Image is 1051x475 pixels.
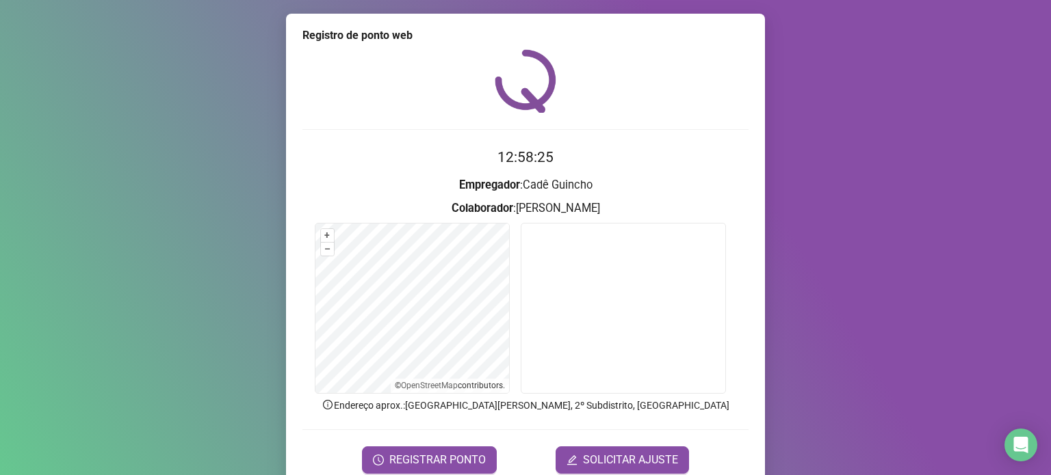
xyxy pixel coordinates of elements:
[567,454,578,465] span: edit
[395,381,505,390] li: © contributors.
[373,454,384,465] span: clock-circle
[322,398,334,411] span: info-circle
[321,229,334,242] button: +
[401,381,458,390] a: OpenStreetMap
[321,243,334,256] button: –
[302,27,749,44] div: Registro de ponto web
[362,446,497,474] button: REGISTRAR PONTO
[556,446,689,474] button: editSOLICITAR AJUSTE
[302,200,749,217] h3: : [PERSON_NAME]
[495,49,556,113] img: QRPoint
[389,452,486,468] span: REGISTRAR PONTO
[497,149,554,165] time: 12:58:25
[583,452,678,468] span: SOLICITAR AJUSTE
[459,178,520,191] strong: Empregador
[302,176,749,194] h3: : Cadê Guincho
[302,398,749,413] p: Endereço aprox. : [GEOGRAPHIC_DATA][PERSON_NAME], 2º Subdistrito, [GEOGRAPHIC_DATA]
[1004,429,1037,461] div: Open Intercom Messenger
[452,202,513,215] strong: Colaborador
